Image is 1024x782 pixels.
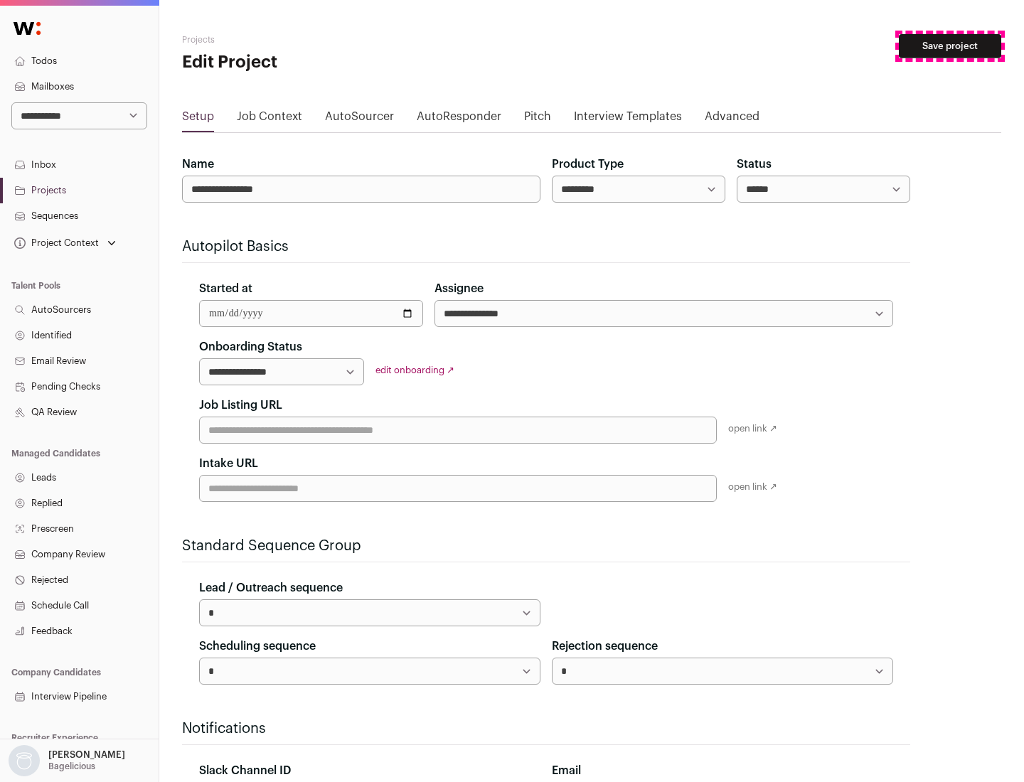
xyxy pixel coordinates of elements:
[434,280,484,297] label: Assignee
[417,108,501,131] a: AutoResponder
[11,237,99,249] div: Project Context
[182,156,214,173] label: Name
[552,156,624,173] label: Product Type
[552,762,893,779] div: Email
[524,108,551,131] a: Pitch
[48,761,95,772] p: Bagelicious
[199,397,282,414] label: Job Listing URL
[199,638,316,655] label: Scheduling sequence
[199,762,291,779] label: Slack Channel ID
[6,745,128,776] button: Open dropdown
[182,719,910,739] h2: Notifications
[199,579,343,596] label: Lead / Outreach sequence
[899,34,1001,58] button: Save project
[552,638,658,655] label: Rejection sequence
[199,455,258,472] label: Intake URL
[182,34,455,45] h2: Projects
[6,14,48,43] img: Wellfound
[237,108,302,131] a: Job Context
[182,108,214,131] a: Setup
[182,536,910,556] h2: Standard Sequence Group
[199,338,302,355] label: Onboarding Status
[11,233,119,253] button: Open dropdown
[182,237,910,257] h2: Autopilot Basics
[574,108,682,131] a: Interview Templates
[705,108,759,131] a: Advanced
[48,749,125,761] p: [PERSON_NAME]
[737,156,772,173] label: Status
[199,280,252,297] label: Started at
[325,108,394,131] a: AutoSourcer
[375,365,454,375] a: edit onboarding ↗
[182,51,455,74] h1: Edit Project
[9,745,40,776] img: nopic.png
